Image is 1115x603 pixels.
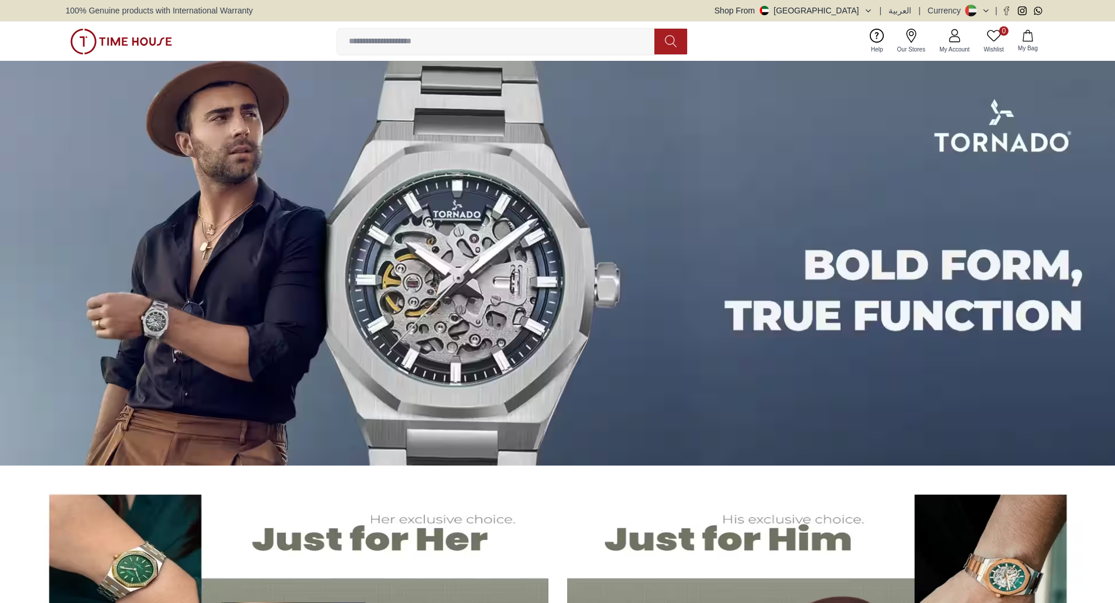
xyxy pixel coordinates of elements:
span: 100% Genuine products with International Warranty [66,5,253,16]
span: Help [866,45,888,54]
button: My Bag [1011,27,1045,55]
span: My Bag [1013,44,1042,53]
img: United Arab Emirates [760,6,769,15]
a: Our Stores [890,26,932,56]
button: العربية [888,5,911,16]
button: Shop From[GEOGRAPHIC_DATA] [715,5,873,16]
a: Whatsapp [1034,6,1042,15]
span: | [918,5,921,16]
a: Facebook [1002,6,1011,15]
div: Currency [928,5,966,16]
span: 0 [999,26,1008,36]
span: | [995,5,997,16]
img: ... [70,29,172,54]
span: Our Stores [893,45,930,54]
a: Instagram [1018,6,1027,15]
span: My Account [935,45,975,54]
span: Wishlist [979,45,1008,54]
a: 0Wishlist [977,26,1011,56]
a: Help [864,26,890,56]
span: | [880,5,882,16]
